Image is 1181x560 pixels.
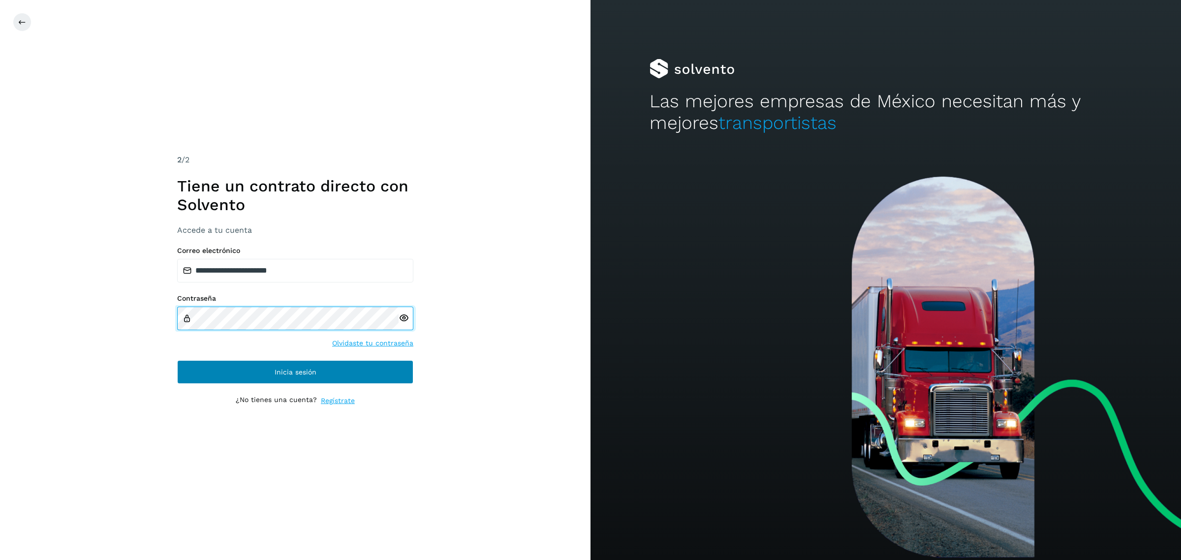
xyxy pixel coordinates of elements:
[321,396,355,406] a: Regístrate
[177,225,413,235] h3: Accede a tu cuenta
[177,247,413,255] label: Correo electrónico
[177,155,182,164] span: 2
[177,360,413,384] button: Inicia sesión
[177,294,413,303] label: Contraseña
[718,112,837,133] span: transportistas
[177,177,413,215] h1: Tiene un contrato directo con Solvento
[275,369,316,375] span: Inicia sesión
[177,154,413,166] div: /2
[236,396,317,406] p: ¿No tienes una cuenta?
[650,91,1122,134] h2: Las mejores empresas de México necesitan más y mejores
[332,338,413,348] a: Olvidaste tu contraseña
